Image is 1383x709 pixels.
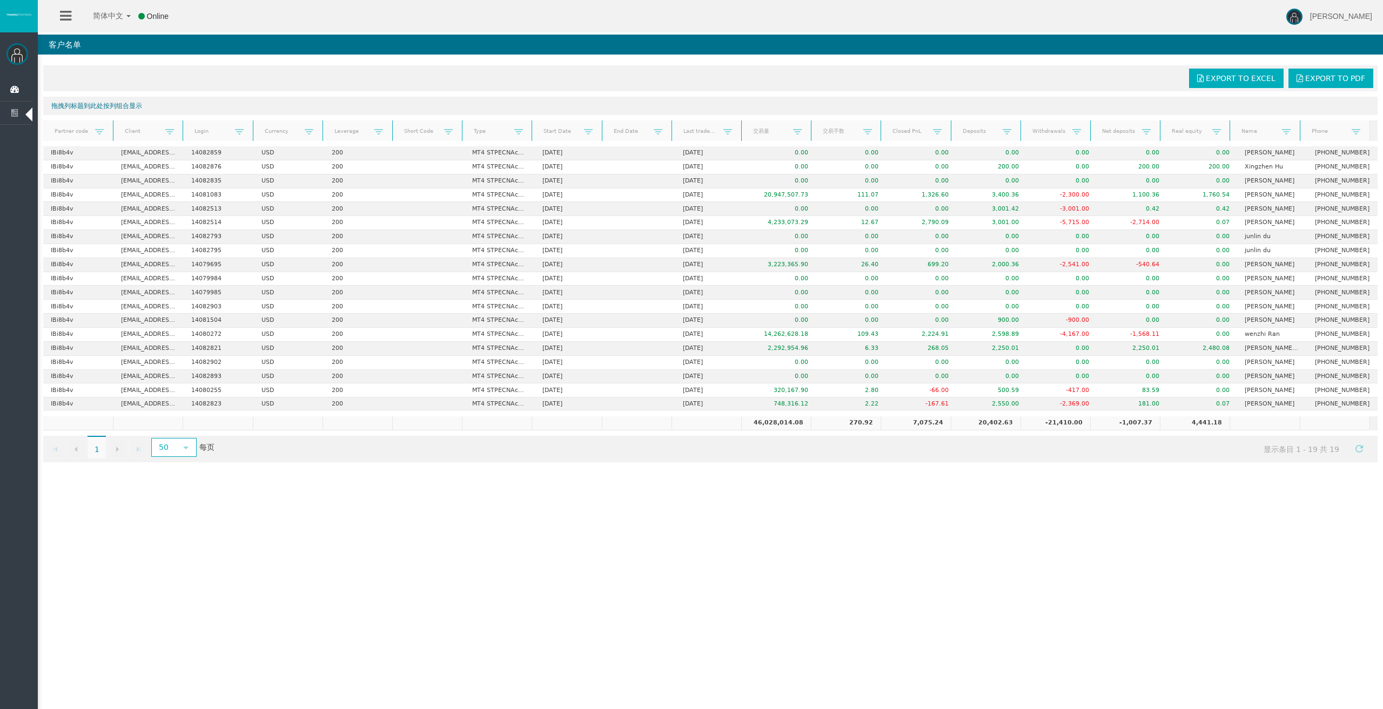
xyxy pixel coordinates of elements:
[1237,272,1307,286] td: [PERSON_NAME]
[816,188,886,202] td: 111.07
[184,146,254,160] td: 14082859
[675,244,746,258] td: [DATE]
[327,124,374,138] a: Leverage
[886,160,956,174] td: 0.00
[43,160,113,174] td: IBi8b4v
[184,230,254,244] td: 14082793
[1167,160,1237,174] td: 200.00
[746,124,793,138] a: 交易量
[465,146,535,160] td: MT4 STPECNAccountZeroSpread
[1307,328,1378,342] td: [PHONE_NUMBER]
[184,286,254,300] td: 14079985
[184,188,254,202] td: 14081083
[956,286,1026,300] td: 0.00
[254,300,324,314] td: USD
[816,300,886,314] td: 0.00
[465,244,535,258] td: MT4 STPECNAccountZeroSpread
[1286,9,1303,25] img: user-image
[816,202,886,216] td: 0.00
[956,160,1026,174] td: 200.00
[816,146,886,160] td: 0.00
[1167,146,1237,160] td: 0.00
[1095,124,1142,138] a: Net deposits
[956,342,1026,356] td: 2,250.01
[886,314,956,328] td: 0.00
[467,124,514,138] a: Type
[746,300,816,314] td: 0.00
[1097,244,1167,258] td: 0.00
[43,216,113,230] td: IBi8b4v
[254,202,324,216] td: USD
[1097,258,1167,272] td: -540.64
[1237,314,1307,328] td: [PERSON_NAME]
[254,328,324,342] td: USD
[886,216,956,230] td: 2,790.09
[1097,286,1167,300] td: 0.00
[254,342,324,356] td: USD
[184,202,254,216] td: 14082513
[675,272,746,286] td: [DATE]
[254,244,324,258] td: USD
[675,286,746,300] td: [DATE]
[258,124,305,138] a: Currency
[1026,356,1097,370] td: 0.00
[886,356,956,370] td: 0.00
[324,286,394,300] td: 200
[113,342,184,356] td: [EMAIL_ADDRESS][DOMAIN_NAME]
[1288,69,1373,88] a: Export to PDF
[1097,160,1167,174] td: 200.00
[1026,244,1097,258] td: 0.00
[113,258,184,272] td: [EMAIL_ADDRESS][DOMAIN_NAME]
[254,216,324,230] td: USD
[746,230,816,244] td: 0.00
[465,286,535,300] td: MT4 STPECNAccountZeroSpread
[675,314,746,328] td: [DATE]
[886,146,956,160] td: 0.00
[956,124,1003,138] a: Deposits
[1167,314,1237,328] td: 0.00
[535,286,605,300] td: [DATE]
[465,328,535,342] td: MT4 STPECNAccountZeroSpread
[465,356,535,370] td: MT4 STPECNAccountZeroSpread
[1307,174,1378,188] td: [PHONE_NUMBER]
[956,300,1026,314] td: 0.00
[1237,286,1307,300] td: [PERSON_NAME]
[535,314,605,328] td: [DATE]
[886,258,956,272] td: 699.20
[1097,174,1167,188] td: 0.00
[1167,258,1237,272] td: 0.00
[535,258,605,272] td: [DATE]
[1026,300,1097,314] td: 0.00
[886,328,956,342] td: 2,224.91
[113,300,184,314] td: [EMAIL_ADDRESS][DOMAIN_NAME]
[184,314,254,328] td: 14081504
[886,300,956,314] td: 0.00
[1167,188,1237,202] td: 1,760.54
[1097,356,1167,370] td: 0.00
[254,146,324,160] td: USD
[43,202,113,216] td: IBi8b4v
[535,356,605,370] td: [DATE]
[113,328,184,342] td: [EMAIL_ADDRESS][DOMAIN_NAME]
[43,146,113,160] td: IBi8b4v
[324,230,394,244] td: 200
[956,146,1026,160] td: 0.00
[324,188,394,202] td: 200
[1167,174,1237,188] td: 0.00
[956,230,1026,244] td: 0.00
[535,202,605,216] td: [DATE]
[535,230,605,244] td: [DATE]
[746,244,816,258] td: 0.00
[324,174,394,188] td: 200
[746,188,816,202] td: 20,947,507.73
[113,314,184,328] td: [EMAIL_ADDRESS][DOMAIN_NAME]
[324,300,394,314] td: 200
[746,202,816,216] td: 0.00
[113,202,184,216] td: [EMAIL_ADDRESS][DOMAIN_NAME]
[1307,356,1378,370] td: [PHONE_NUMBER]
[956,202,1026,216] td: 3,001.42
[465,314,535,328] td: MT4 STPECNAccountZeroSpread
[537,124,584,138] a: Start Date
[43,244,113,258] td: IBi8b4v
[113,160,184,174] td: [EMAIL_ADDRESS][DOMAIN_NAME]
